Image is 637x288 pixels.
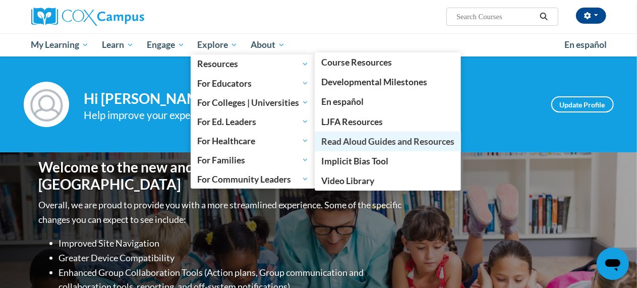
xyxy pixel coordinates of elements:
[191,169,315,189] a: For Community Leaders
[197,77,309,89] span: For Educators
[197,135,309,147] span: For Healthcare
[39,198,404,227] p: Overall, we are proud to provide you with a more streamlined experience. Some of the specific cha...
[84,107,536,124] div: Help improve your experience by keeping your profile up to date.
[191,131,315,150] a: For Healthcare
[191,33,244,56] a: Explore
[39,159,404,193] h1: Welcome to the new and improved [PERSON_NAME][GEOGRAPHIC_DATA]
[565,39,607,50] span: En español
[197,96,309,108] span: For Colleges | Universities
[315,112,461,132] a: LJFA Resources
[24,33,614,56] div: Main menu
[315,72,461,92] a: Developmental Milestones
[197,154,309,166] span: For Families
[321,176,374,186] span: Video Library
[25,33,96,56] a: My Learning
[315,52,461,72] a: Course Resources
[315,92,461,111] a: En español
[102,39,134,51] span: Learn
[197,116,309,128] span: For Ed. Leaders
[536,11,551,23] button: Search
[551,96,614,112] a: Update Profile
[191,112,315,131] a: For Ed. Leaders
[321,96,364,107] span: En español
[315,151,461,171] a: Implicit Bias Tool
[191,54,315,74] a: Resources
[321,77,427,87] span: Developmental Milestones
[59,236,404,251] li: Improved Site Navigation
[321,136,454,147] span: Read Aloud Guides and Resources
[244,33,292,56] a: About
[197,173,309,185] span: For Community Leaders
[558,34,614,55] a: En español
[59,251,404,265] li: Greater Device Compatibility
[197,39,238,51] span: Explore
[321,57,392,68] span: Course Resources
[576,8,606,24] button: Account Settings
[191,93,315,112] a: For Colleges | Universities
[191,150,315,169] a: For Families
[140,33,191,56] a: Engage
[321,156,388,166] span: Implicit Bias Tool
[321,117,383,127] span: LJFA Resources
[597,248,629,280] iframe: Button to launch messaging window
[31,39,89,51] span: My Learning
[31,8,213,26] a: Cox Campus
[455,11,536,23] input: Search Courses
[315,132,461,151] a: Read Aloud Guides and Resources
[31,8,144,26] img: Cox Campus
[95,33,140,56] a: Learn
[191,74,315,93] a: For Educators
[147,39,185,51] span: Engage
[315,171,461,191] a: Video Library
[251,39,285,51] span: About
[24,82,69,127] img: Profile Image
[197,58,309,70] span: Resources
[84,90,536,107] h4: Hi [PERSON_NAME]! Take a minute to review your profile.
